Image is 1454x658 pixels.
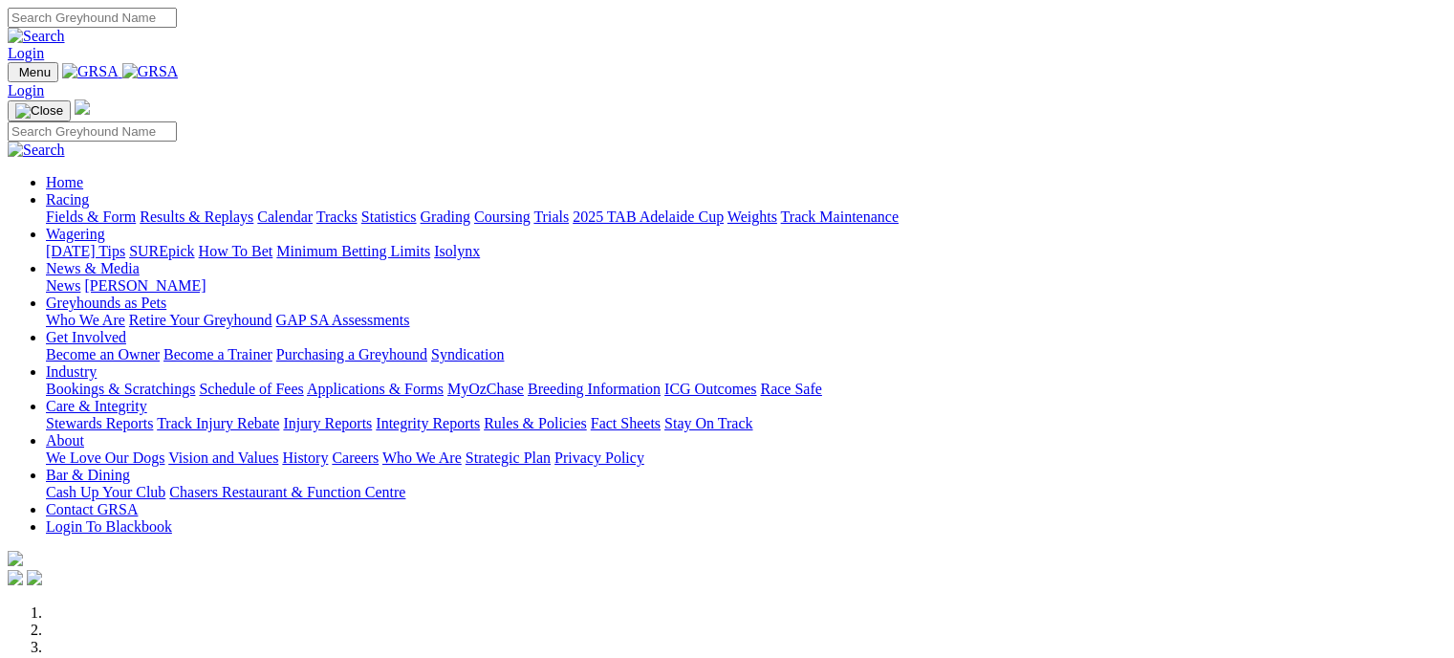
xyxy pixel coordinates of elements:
[8,62,58,82] button: Toggle navigation
[19,65,51,79] span: Menu
[8,570,23,585] img: facebook.svg
[129,312,272,328] a: Retire Your Greyhound
[46,174,83,190] a: Home
[46,191,89,208] a: Racing
[46,450,1446,467] div: About
[46,346,160,362] a: Become an Owner
[46,432,84,449] a: About
[75,99,90,115] img: logo-grsa-white.png
[129,243,194,259] a: SUREpick
[591,415,661,431] a: Fact Sheets
[46,381,195,397] a: Bookings & Scratchings
[376,415,480,431] a: Integrity Reports
[46,277,80,294] a: News
[46,415,1446,432] div: Care & Integrity
[46,450,164,466] a: We Love Our Dogs
[8,121,177,142] input: Search
[528,381,661,397] a: Breeding Information
[46,226,105,242] a: Wagering
[781,208,899,225] a: Track Maintenance
[27,570,42,585] img: twitter.svg
[421,208,470,225] a: Grading
[276,312,410,328] a: GAP SA Assessments
[84,277,206,294] a: [PERSON_NAME]
[316,208,358,225] a: Tracks
[447,381,524,397] a: MyOzChase
[46,260,140,276] a: News & Media
[46,243,125,259] a: [DATE] Tips
[46,346,1446,363] div: Get Involved
[46,381,1446,398] div: Industry
[533,208,569,225] a: Trials
[554,450,644,466] a: Privacy Policy
[46,363,97,380] a: Industry
[46,243,1446,260] div: Wagering
[15,103,63,119] img: Close
[46,467,130,483] a: Bar & Dining
[8,28,65,45] img: Search
[46,518,172,535] a: Login To Blackbook
[46,277,1446,295] div: News & Media
[46,312,1446,329] div: Greyhounds as Pets
[727,208,777,225] a: Weights
[8,551,23,566] img: logo-grsa-white.png
[431,346,504,362] a: Syndication
[276,346,427,362] a: Purchasing a Greyhound
[283,415,372,431] a: Injury Reports
[46,501,138,517] a: Contact GRSA
[163,346,272,362] a: Become a Trainer
[282,450,328,466] a: History
[199,243,273,259] a: How To Bet
[434,243,480,259] a: Isolynx
[122,63,179,80] img: GRSA
[46,312,125,328] a: Who We Are
[46,295,166,311] a: Greyhounds as Pets
[8,45,44,61] a: Login
[46,208,136,225] a: Fields & Form
[382,450,462,466] a: Who We Are
[46,208,1446,226] div: Racing
[307,381,444,397] a: Applications & Forms
[664,381,756,397] a: ICG Outcomes
[257,208,313,225] a: Calendar
[62,63,119,80] img: GRSA
[760,381,821,397] a: Race Safe
[8,142,65,159] img: Search
[169,484,405,500] a: Chasers Restaurant & Function Centre
[199,381,303,397] a: Schedule of Fees
[8,82,44,99] a: Login
[46,484,165,500] a: Cash Up Your Club
[484,415,587,431] a: Rules & Policies
[46,484,1446,501] div: Bar & Dining
[46,398,147,414] a: Care & Integrity
[46,329,126,345] a: Get Involved
[664,415,752,431] a: Stay On Track
[8,100,71,121] button: Toggle navigation
[466,450,551,466] a: Strategic Plan
[157,415,279,431] a: Track Injury Rebate
[140,208,253,225] a: Results & Replays
[573,208,724,225] a: 2025 TAB Adelaide Cup
[276,243,430,259] a: Minimum Betting Limits
[361,208,417,225] a: Statistics
[168,450,278,466] a: Vision and Values
[474,208,531,225] a: Coursing
[332,450,379,466] a: Careers
[46,415,153,431] a: Stewards Reports
[8,8,177,28] input: Search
